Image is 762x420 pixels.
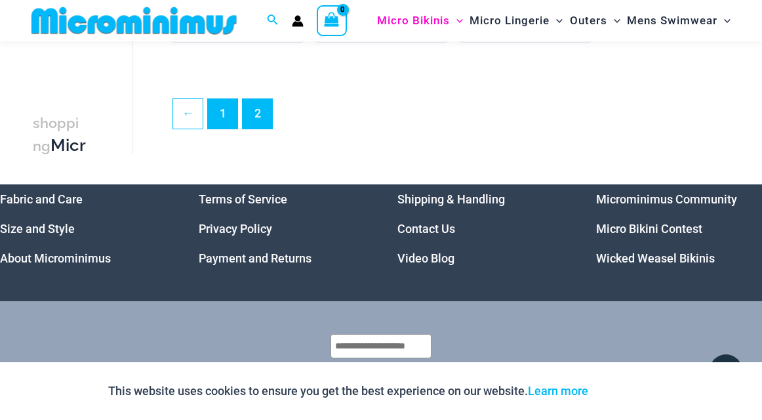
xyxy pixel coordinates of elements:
nav: Menu [596,184,762,273]
a: Micro Bikini Contest [596,222,702,236]
img: MM SHOP LOGO FLAT [26,6,242,35]
aside: Footer Widget 2 [199,184,365,273]
a: Payment and Returns [199,251,311,265]
a: Contact Us [397,222,455,236]
a: Video Blog [397,251,454,265]
button: Accept [598,375,654,407]
a: Search icon link [267,12,279,29]
h3: Micro Bikini Tops [33,112,86,224]
aside: Footer Widget 3 [397,184,563,273]
a: View Shopping Cart, empty [317,5,347,35]
span: Mens Swimwear [627,4,717,37]
a: OutersMenu ToggleMenu Toggle [567,4,624,37]
aside: Footer Widget 4 [596,184,762,273]
nav: Menu [199,184,365,273]
span: Micro Lingerie [470,4,550,37]
a: Account icon link [292,15,304,27]
span: Micro Bikinis [377,4,450,37]
a: Micro BikinisMenu ToggleMenu Toggle [374,4,466,37]
a: Wicked Weasel Bikinis [596,251,715,265]
a: Micro LingerieMenu ToggleMenu Toggle [466,4,566,37]
span: Menu Toggle [450,4,463,37]
a: Mens SwimwearMenu ToggleMenu Toggle [624,4,734,37]
a: ← [173,99,203,129]
span: shopping [33,115,79,154]
nav: Menu [397,184,563,273]
nav: Product Pagination [172,98,735,136]
a: Privacy Policy [199,222,272,236]
span: Page 2 [243,99,272,129]
a: Shipping & Handling [397,192,505,206]
a: Page 1 [208,99,237,129]
a: Learn more [528,384,588,398]
span: Menu Toggle [717,4,731,37]
nav: Site Navigation [372,2,736,39]
span: Menu Toggle [550,4,563,37]
span: Outers [570,4,607,37]
span: Menu Toggle [607,4,620,37]
p: This website uses cookies to ensure you get the best experience on our website. [108,381,588,401]
a: Terms of Service [199,192,287,206]
a: Microminimus Community [596,192,737,206]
